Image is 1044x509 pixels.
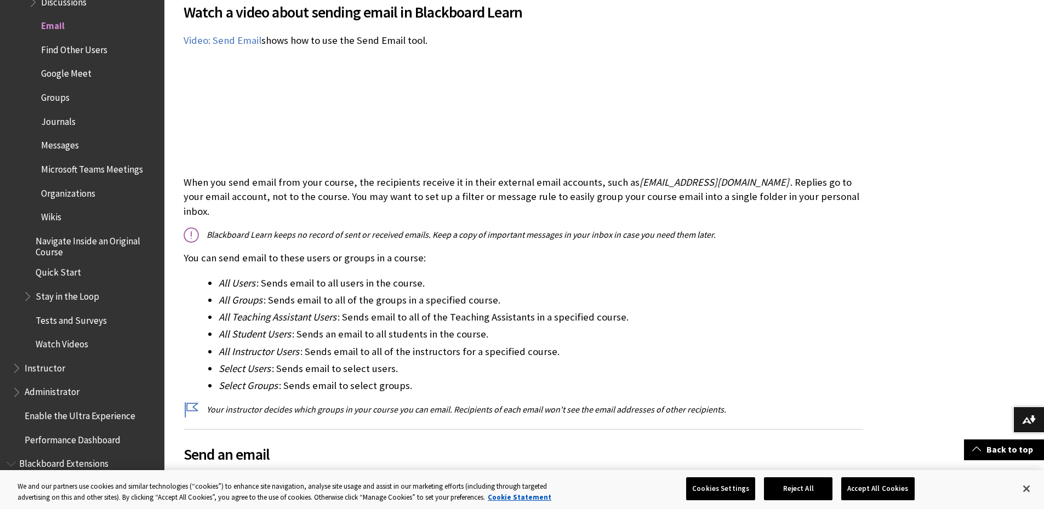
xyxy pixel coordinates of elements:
span: All Users [219,277,255,289]
span: All Student Users [219,328,291,340]
li: : Sends email to all of the groups in a specified course. [219,293,863,308]
span: Journals [41,112,76,127]
li: : Sends email to select users. [219,361,863,376]
span: Select Groups [219,379,278,392]
span: Send an email [184,443,863,466]
span: Administrator [25,383,79,398]
span: All Groups [219,294,263,306]
li: : Sends email to all of the Teaching Assistants in a specified course. [219,310,863,325]
span: Select Users [219,362,271,375]
span: Tests and Surveys [36,311,107,326]
a: Video: Send Email [184,34,261,47]
span: Instructor [25,359,65,374]
p: When you send email from your course, the recipients receive it in their external email accounts,... [184,175,863,219]
a: Back to top [964,439,1044,460]
span: All Instructor Users [219,345,299,358]
button: Cookies Settings [686,477,755,500]
span: Blackboard Extensions [19,455,109,470]
p: Blackboard Learn keeps no record of sent or received emails. Keep a copy of important messages in... [184,228,863,241]
span: Messages [41,136,79,151]
span: Navigate Inside an Original Course [36,232,157,258]
li: : Sends email to all of the instructors for a specified course. [219,344,863,359]
span: Email [41,16,65,31]
p: shows how to use the Send Email tool. [184,33,523,48]
span: Microsoft Teams Meetings [41,160,143,175]
button: Accept All Cookies [841,477,914,500]
iframe: Send Email in the Original Experience [184,70,353,165]
span: Quick Start [36,263,81,278]
span: Google Meet [41,65,92,79]
li: : Sends email to all users in the course. [219,276,863,291]
span: Enable the Ultra Experience [25,407,135,421]
span: Find Other Users [41,41,107,55]
button: Reject All [764,477,832,500]
span: Watch Videos [36,335,88,350]
span: Watch a video about sending email in Blackboard Learn [184,1,523,24]
li: : Sends an email to all students in the course. [219,327,863,342]
span: All Teaching Assistant Users [219,311,336,323]
p: Your instructor decides which groups in your course you can email. Recipients of each email won't... [184,403,863,415]
div: We and our partners use cookies and similar technologies (“cookies”) to enhance site navigation, ... [18,481,574,502]
p: You can send email to these users or groups in a course: [184,251,863,265]
span: Groups [41,88,70,103]
span: [EMAIL_ADDRESS][DOMAIN_NAME] [640,176,789,188]
span: Wikis [41,208,61,223]
span: Performance Dashboard [25,431,121,445]
li: : Sends email to select groups. [219,378,863,393]
button: Close [1014,477,1039,501]
span: Stay in the Loop [36,287,99,302]
span: Organizations [41,184,95,199]
a: More information about your privacy, opens in a new tab [488,493,551,502]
